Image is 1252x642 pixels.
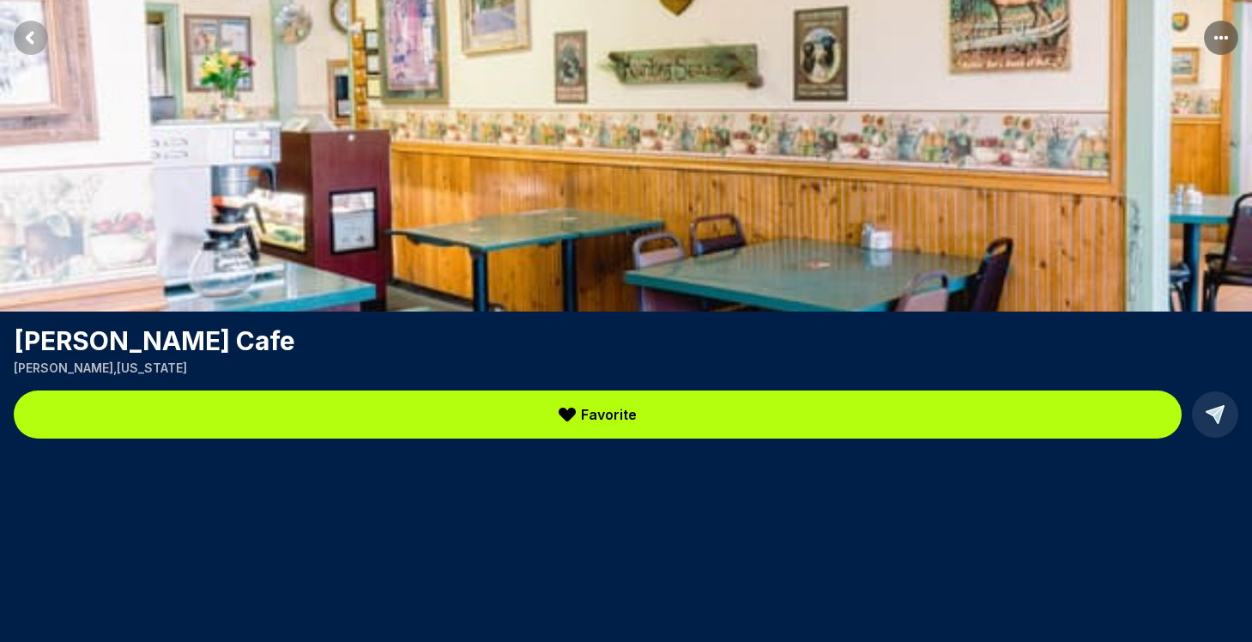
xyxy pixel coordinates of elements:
button: Favorite [14,391,1182,439]
button: Return to previous page [14,21,48,55]
p: [PERSON_NAME] , [US_STATE] [14,360,1238,377]
button: More options [1204,21,1238,55]
h1: [PERSON_NAME] Cafe [14,325,1238,356]
span: Favorite [581,404,637,425]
